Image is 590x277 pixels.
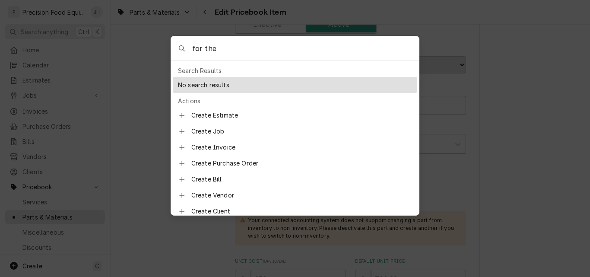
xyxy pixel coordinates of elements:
div: No search results. [173,77,417,93]
span: Create Job [191,127,412,136]
div: Actions [173,95,417,107]
input: Search anything [192,36,419,60]
span: Create Vendor [191,191,412,200]
div: Global Command Menu [171,36,419,216]
span: Create Purchase Order [191,159,412,168]
div: Search Results [173,64,417,77]
span: Create Invoice [191,143,412,152]
span: Create Estimate [191,111,412,120]
span: Create Client [191,207,412,216]
span: Create Bill [191,175,412,184]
